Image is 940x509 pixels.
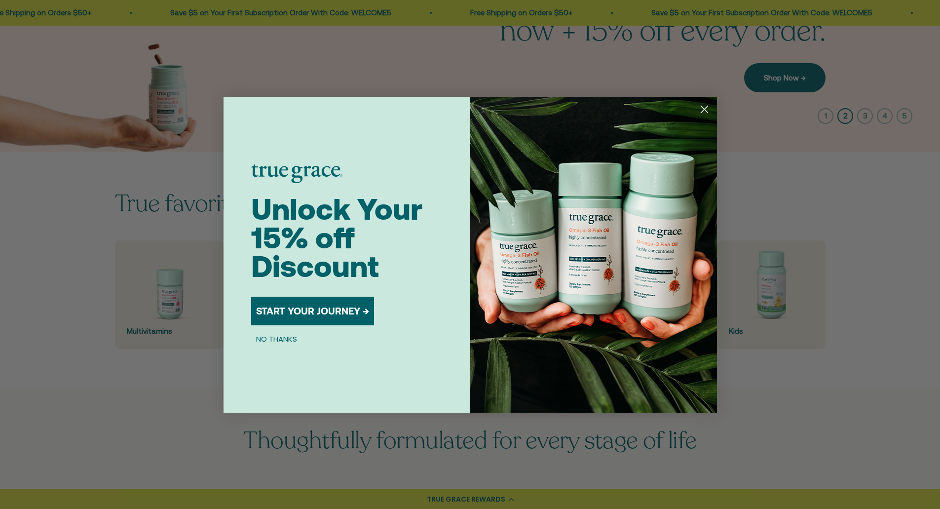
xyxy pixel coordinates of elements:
img: 098727d5-50f8-4f9b-9554-844bb8da1403.jpeg [470,97,717,413]
span: Unlock Your 15% off Discount [251,192,422,283]
button: NO THANKS [251,333,302,345]
button: Close dialog [696,101,713,118]
img: logo placeholder [251,164,342,183]
button: START YOUR JOURNEY → [251,297,374,325]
